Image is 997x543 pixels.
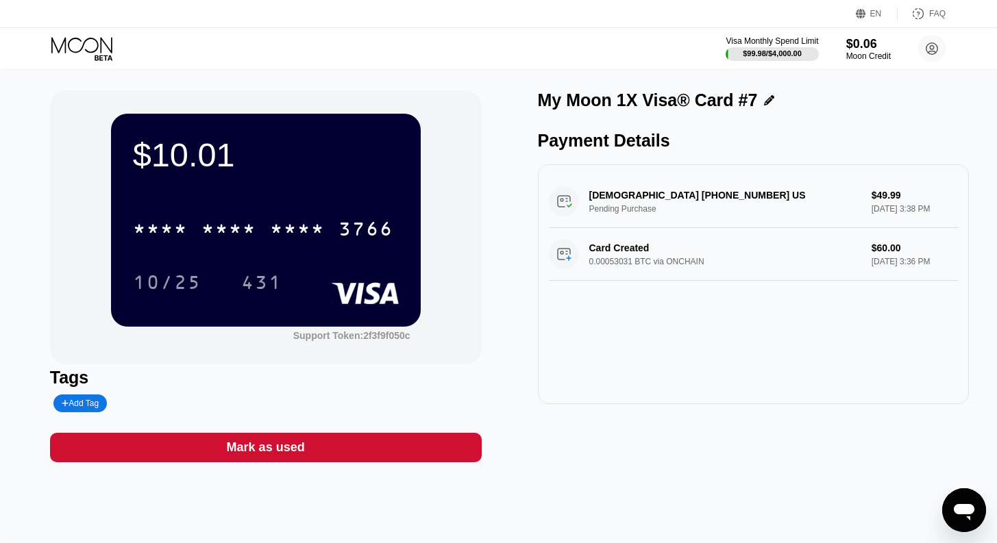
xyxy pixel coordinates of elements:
[929,9,946,18] div: FAQ
[538,131,970,151] div: Payment Details
[538,90,758,110] div: My Moon 1X Visa® Card #7
[726,36,818,46] div: Visa Monthly Spend Limit
[62,399,99,408] div: Add Tag
[133,136,399,174] div: $10.01
[241,273,282,295] div: 431
[231,265,293,299] div: 431
[293,330,410,341] div: Support Token:2f3f9f050c
[743,49,802,58] div: $99.98 / $4,000.00
[53,394,107,412] div: Add Tag
[133,273,201,295] div: 10/25
[870,9,882,18] div: EN
[227,440,305,455] div: Mark as used
[942,488,986,532] iframe: Button to launch messaging window
[846,37,891,61] div: $0.06Moon Credit
[293,330,410,341] div: Support Token: 2f3f9f050c
[898,7,946,21] div: FAQ
[846,51,891,61] div: Moon Credit
[856,7,898,21] div: EN
[726,36,818,61] div: Visa Monthly Spend Limit$99.98/$4,000.00
[50,433,482,462] div: Mark as used
[339,220,393,242] div: 3766
[50,368,482,388] div: Tags
[846,37,891,51] div: $0.06
[123,265,212,299] div: 10/25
